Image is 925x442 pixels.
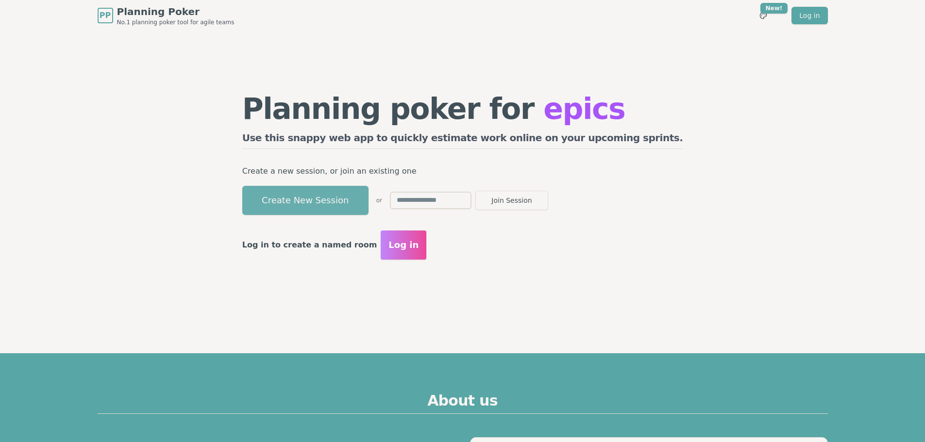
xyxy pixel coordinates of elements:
[791,7,827,24] a: Log in
[117,18,235,26] span: No.1 planning poker tool for agile teams
[755,7,772,24] button: New!
[543,92,625,126] span: epics
[242,186,369,215] button: Create New Session
[98,5,235,26] a: PPPlanning PokerNo.1 planning poker tool for agile teams
[376,196,382,204] span: or
[242,238,377,252] p: Log in to create a named room
[242,131,683,149] h2: Use this snappy web app to quickly estimate work online on your upcoming sprints.
[100,10,111,21] span: PP
[242,94,683,123] h1: Planning poker for
[98,392,828,414] h2: About us
[760,3,788,14] div: New!
[475,191,548,210] button: Join Session
[242,164,683,178] p: Create a new session, or join an existing one
[381,230,426,260] button: Log in
[117,5,235,18] span: Planning Poker
[388,238,419,252] span: Log in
